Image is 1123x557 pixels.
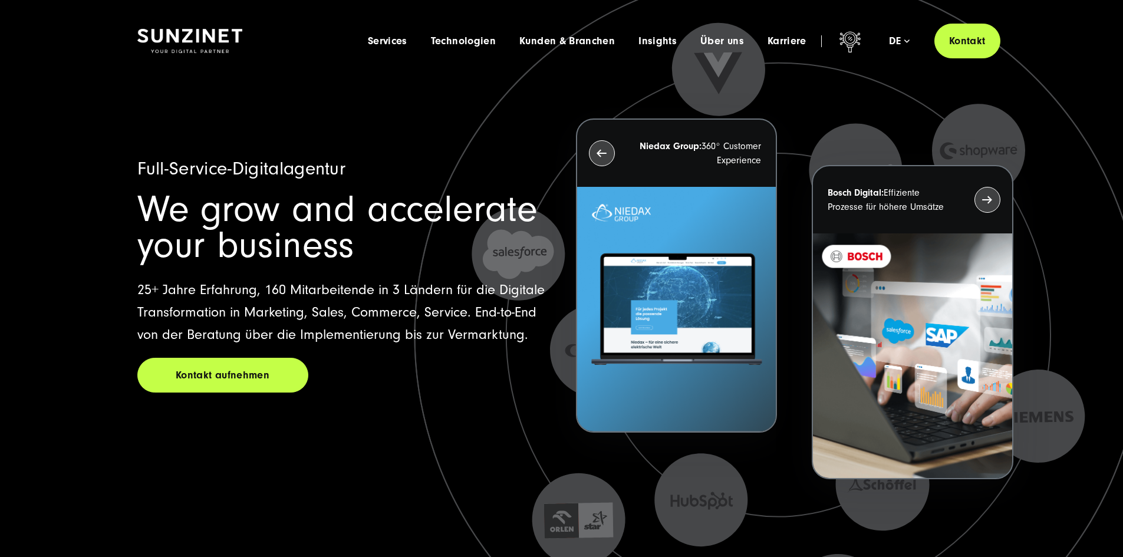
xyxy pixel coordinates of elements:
[768,35,806,47] a: Karriere
[519,35,615,47] a: Kunden & Branchen
[934,24,1000,58] a: Kontakt
[431,35,496,47] a: Technologien
[812,165,1013,479] button: Bosch Digital:Effiziente Prozesse für höhere Umsätze BOSCH - Kundeprojekt - Digital Transformatio...
[137,158,346,179] span: Full-Service-Digitalagentur
[700,35,744,47] a: Über uns
[636,139,761,167] p: 360° Customer Experience
[828,186,953,214] p: Effiziente Prozesse für höhere Umsätze
[889,35,910,47] div: de
[576,118,777,433] button: Niedax Group:360° Customer Experience Letztes Projekt von Niedax. Ein Laptop auf dem die Niedax W...
[828,187,884,198] strong: Bosch Digital:
[813,233,1012,478] img: BOSCH - Kundeprojekt - Digital Transformation Agentur SUNZINET
[137,188,538,266] span: We grow and accelerate your business
[137,358,308,393] a: Kontakt aufnehmen
[638,35,677,47] a: Insights
[137,29,242,54] img: SUNZINET Full Service Digital Agentur
[137,279,548,346] p: 25+ Jahre Erfahrung, 160 Mitarbeitende in 3 Ländern für die Digitale Transformation in Marketing,...
[368,35,407,47] a: Services
[577,187,776,431] img: Letztes Projekt von Niedax. Ein Laptop auf dem die Niedax Website geöffnet ist, auf blauem Hinter...
[640,141,702,151] strong: Niedax Group:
